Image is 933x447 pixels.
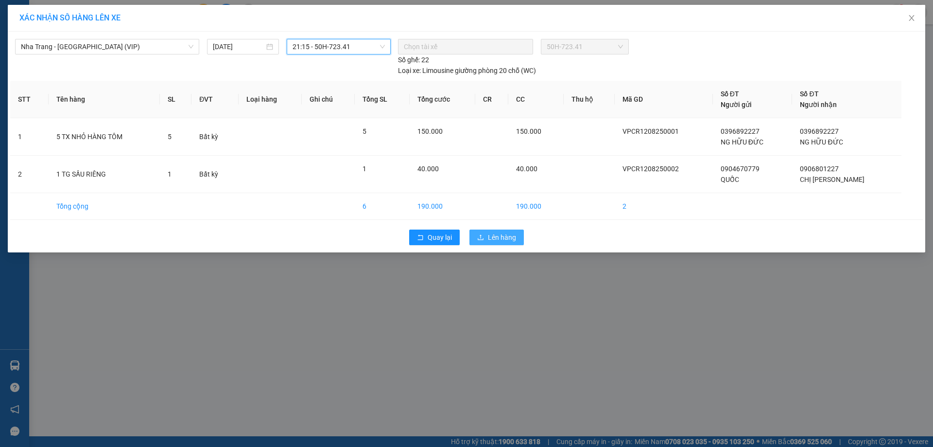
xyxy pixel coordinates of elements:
[409,230,460,245] button: rollbackQuay lại
[10,81,49,118] th: STT
[475,81,508,118] th: CR
[19,13,121,22] span: XÁC NHẬN SỐ HÀNG LÊN XE
[398,54,429,65] div: 22
[477,234,484,242] span: upload
[800,90,818,98] span: Số ĐT
[417,127,443,135] span: 150.000
[10,156,49,193] td: 2
[469,230,524,245] button: uploadLên hàng
[21,39,193,54] span: Nha Trang - Sài Gòn (VIP)
[721,127,760,135] span: 0396892227
[428,232,452,243] span: Quay lại
[800,138,843,146] span: NG HỮU ĐỨC
[898,5,925,32] button: Close
[363,127,366,135] span: 5
[508,193,564,220] td: 190.000
[508,81,564,118] th: CC
[49,118,160,156] td: 5 TX NHỎ HÀNG TÔM
[398,54,420,65] span: Số ghế:
[721,90,739,98] span: Số ĐT
[398,65,421,76] span: Loại xe:
[410,81,475,118] th: Tổng cước
[615,81,713,118] th: Mã GD
[363,165,366,173] span: 1
[417,165,439,173] span: 40.000
[615,193,713,220] td: 2
[160,81,191,118] th: SL
[516,165,537,173] span: 40.000
[168,133,172,141] span: 5
[800,127,839,135] span: 0396892227
[191,156,239,193] td: Bất kỳ
[564,81,615,118] th: Thu hộ
[721,138,763,146] span: NG HỮU ĐỨC
[721,101,752,108] span: Người gửi
[800,101,837,108] span: Người nhận
[191,118,239,156] td: Bất kỳ
[49,156,160,193] td: 1 TG SẦU RIÊNG
[410,193,475,220] td: 190.000
[12,63,55,108] b: [PERSON_NAME]
[417,234,424,242] span: rollback
[10,118,49,156] td: 1
[168,170,172,178] span: 1
[49,193,160,220] td: Tổng cộng
[49,81,160,118] th: Tên hàng
[908,14,916,22] span: close
[355,81,410,118] th: Tổng SL
[721,165,760,173] span: 0904670779
[82,37,134,45] b: [DOMAIN_NAME]
[12,12,61,61] img: logo.jpg
[191,81,239,118] th: ĐVT
[239,81,301,118] th: Loại hàng
[213,41,264,52] input: 12/08/2025
[622,127,679,135] span: VPCR1208250001
[355,193,410,220] td: 6
[398,65,536,76] div: Limousine giường phòng 20 chỗ (WC)
[547,39,622,54] span: 50H-723.41
[63,14,93,77] b: BIÊN NHẬN GỬI HÀNG
[105,12,129,36] img: logo.jpg
[800,165,839,173] span: 0906801227
[488,232,516,243] span: Lên hàng
[800,176,864,183] span: CHỊ [PERSON_NAME]
[82,46,134,58] li: (c) 2017
[302,81,355,118] th: Ghi chú
[721,176,739,183] span: QUỐC
[622,165,679,173] span: VPCR1208250002
[293,39,385,54] span: 21:15 - 50H-723.41
[516,127,541,135] span: 150.000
